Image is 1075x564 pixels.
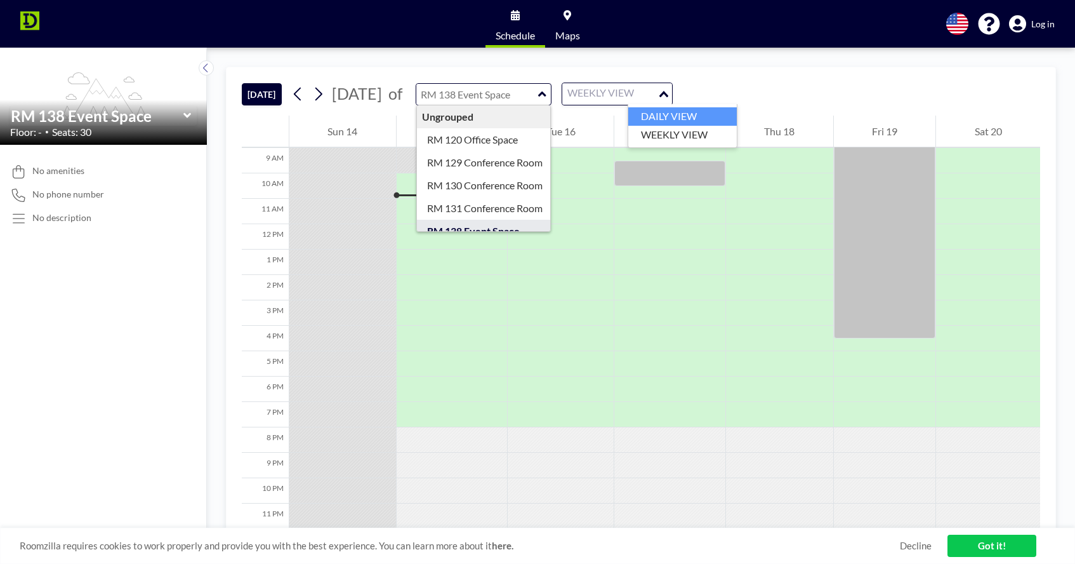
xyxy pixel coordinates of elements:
div: 9 PM [242,453,289,478]
div: Ungrouped [417,105,551,128]
div: RM 129 Conference Room [417,151,551,174]
span: of [388,84,402,104]
div: 8 PM [242,427,289,453]
input: RM 138 Event Space [11,107,183,125]
div: RM 138 Event Space [417,220,551,243]
div: Search for option [562,83,672,105]
a: here. [492,540,513,551]
div: 7 PM [242,402,289,427]
a: Decline [900,540,932,552]
span: Seats: 30 [52,126,91,138]
div: 10 PM [242,478,289,504]
span: Log in [1031,18,1055,30]
div: Fri 19 [834,116,936,147]
li: DAILY VIEW [628,107,737,126]
div: Sun 14 [289,116,396,147]
span: Schedule [496,30,535,41]
div: 6 PM [242,377,289,402]
a: Log in [1009,15,1055,33]
div: 3 PM [242,300,289,326]
input: Search for option [564,86,656,102]
div: 12 PM [242,224,289,250]
div: 5 PM [242,351,289,377]
button: [DATE] [242,83,282,105]
a: Got it! [947,535,1036,557]
div: Thu 18 [726,116,833,147]
div: 11 AM [242,199,289,224]
span: Maps [555,30,580,41]
img: organization-logo [20,11,39,37]
div: Wed 17 [614,116,725,147]
div: 1 PM [242,250,289,275]
div: Mon 15 [397,116,508,147]
div: RM 120 Office Space [417,128,551,151]
div: 4 PM [242,326,289,351]
div: 10 AM [242,173,289,199]
div: RM 131 Conference Room [417,197,551,220]
input: RM 138 Event Space [416,84,538,105]
div: RM 130 Conference Room [417,174,551,197]
span: • [45,128,49,136]
div: 2 PM [242,275,289,300]
span: No amenities [32,165,84,177]
div: 9 AM [242,148,289,173]
span: [DATE] [332,84,382,103]
div: 11 PM [242,504,289,529]
span: No phone number [32,189,104,200]
div: Tue 16 [508,116,614,147]
span: Roomzilla requires cookies to work properly and provide you with the best experience. You can lea... [20,540,900,552]
div: Sat 20 [936,116,1040,147]
div: No description [32,212,91,224]
li: WEEKLY VIEW [628,126,737,144]
span: Floor: - [10,126,42,138]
